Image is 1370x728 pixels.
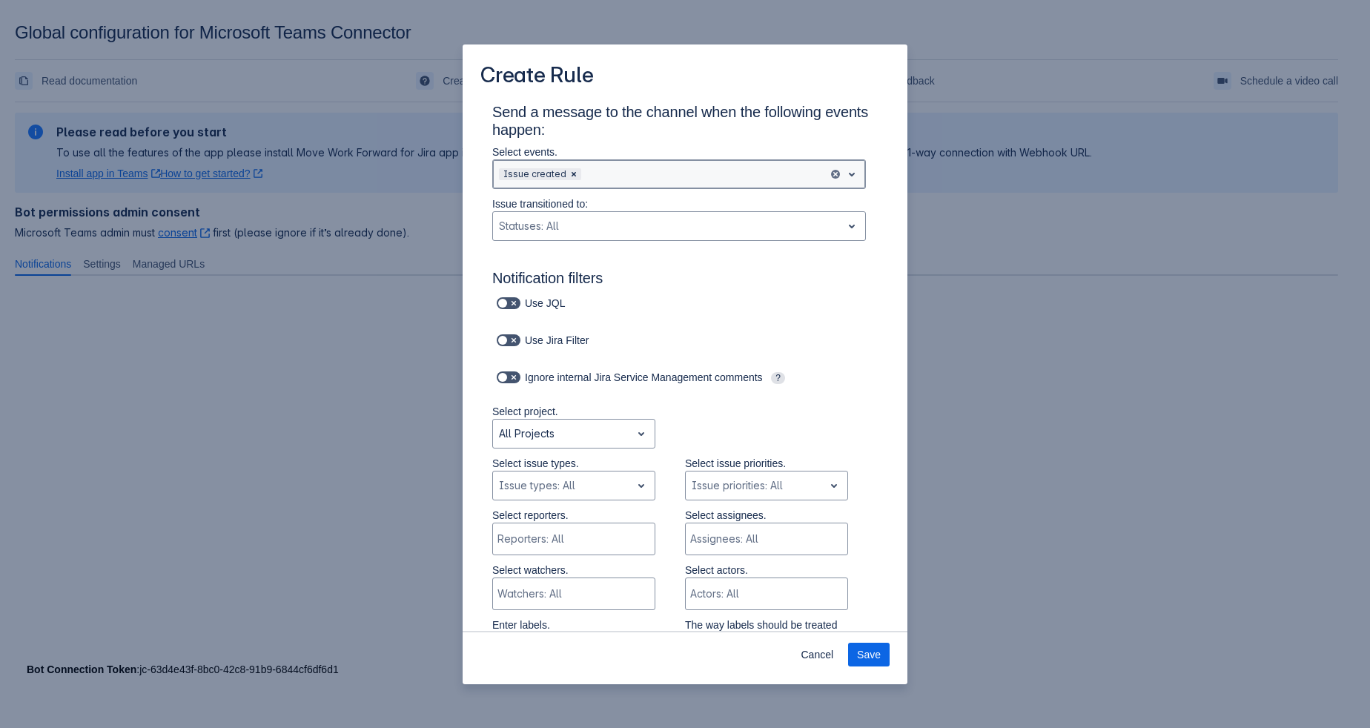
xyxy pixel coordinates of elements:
[492,269,878,293] h3: Notification filters
[492,103,878,145] h3: Send a message to the channel when the following events happen:
[825,477,843,494] span: open
[685,508,848,523] p: Select assignees.
[492,563,655,578] p: Select watchers.
[568,168,580,180] span: Clear
[492,196,866,211] p: Issue transitioned to:
[792,643,842,666] button: Cancel
[492,508,655,523] p: Select reporters.
[857,643,881,666] span: Save
[492,367,848,388] div: Ignore internal Jira Service Management comments
[843,165,861,183] span: open
[492,145,866,159] p: Select events.
[492,330,609,351] div: Use Jira Filter
[499,168,566,180] div: Issue created
[463,102,907,632] div: Scrollable content
[492,456,655,471] p: Select issue types.
[831,168,840,180] button: clear
[566,168,581,180] div: Remove Issue created
[480,62,594,91] h3: Create Rule
[848,643,890,666] button: Save
[801,643,833,666] span: Cancel
[492,404,655,419] p: Select project.
[685,618,848,632] p: The way labels should be treated
[685,563,848,578] p: Select actors.
[492,618,655,632] p: Enter labels.
[685,456,848,471] p: Select issue priorities.
[771,372,785,384] span: ?
[632,425,650,443] span: open
[632,477,650,494] span: open
[492,293,591,314] div: Use JQL
[843,217,861,235] span: open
